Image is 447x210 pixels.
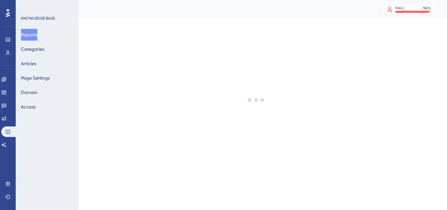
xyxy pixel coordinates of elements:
div: MAU [395,6,404,11]
button: Reports [21,29,37,41]
div: 96 % [423,6,431,11]
button: Categories [21,43,44,55]
button: Access [21,101,36,113]
button: Articles [21,58,36,69]
div: KNOWLEDGE BASE [21,16,55,21]
button: Domain [21,86,37,98]
button: Page Settings [21,72,50,84]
